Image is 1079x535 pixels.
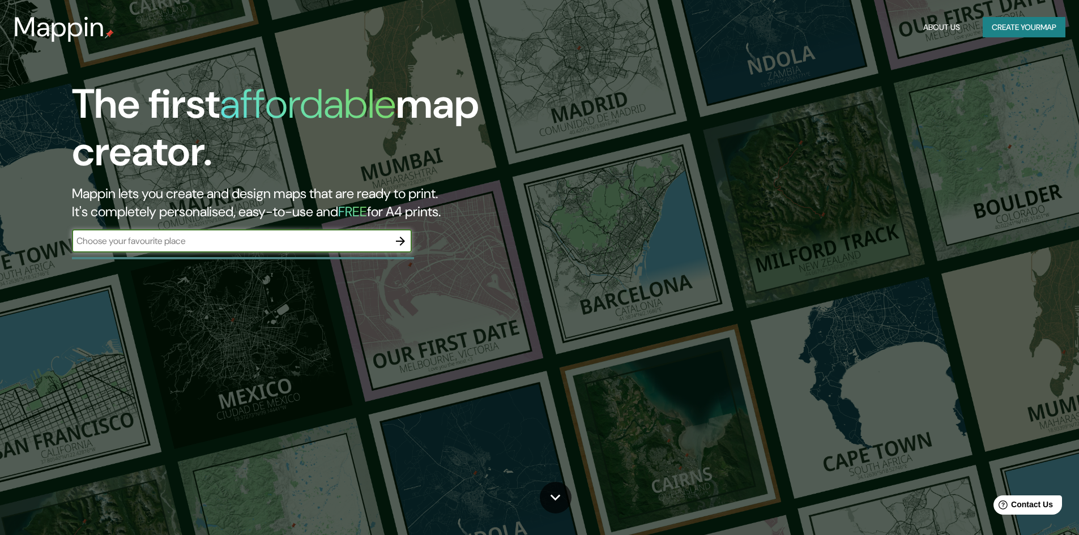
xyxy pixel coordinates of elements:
button: About Us [919,17,965,38]
iframe: Help widget launcher [978,491,1067,523]
h1: The first map creator. [72,80,612,185]
input: Choose your favourite place [72,234,389,247]
h2: Mappin lets you create and design maps that are ready to print. It's completely personalised, eas... [72,185,612,221]
h5: FREE [338,203,367,220]
h3: Mappin [14,11,105,43]
img: mappin-pin [105,29,114,38]
button: Create yourmap [983,17,1065,38]
h1: affordable [220,78,396,130]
